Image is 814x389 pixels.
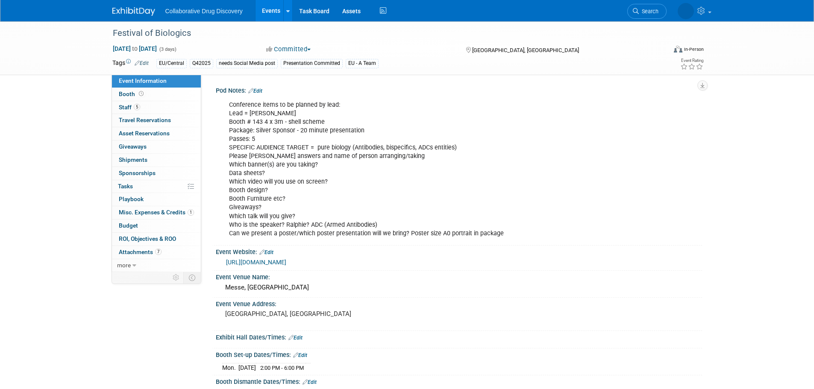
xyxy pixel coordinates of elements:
[119,209,194,216] span: Misc. Expenses & Credits
[110,26,654,41] div: Festival of Biologics
[112,101,201,114] a: Staff5
[119,235,176,242] span: ROI, Objectives & ROO
[223,97,608,242] div: Conference items to be planned by lead: Lead = [PERSON_NAME] Booth # 143 4 x 3m - shell scheme Pa...
[281,59,343,68] div: Presentation Committed
[137,91,145,97] span: Booth not reserved yet
[680,58,703,63] div: Event Rating
[639,8,658,15] span: Search
[260,365,304,371] span: 2:00 PM - 6:00 PM
[131,45,139,52] span: to
[263,45,314,54] button: Committed
[472,47,579,53] span: [GEOGRAPHIC_DATA], [GEOGRAPHIC_DATA]
[627,4,667,19] a: Search
[226,259,286,266] a: [URL][DOMAIN_NAME]
[112,140,201,153] a: Giveaways
[112,206,201,219] a: Misc. Expenses & Credits1
[169,272,184,283] td: Personalize Event Tab Strip
[119,170,156,176] span: Sponsorships
[216,59,278,68] div: needs Social Media post
[222,281,696,294] div: Messe, [GEOGRAPHIC_DATA]
[118,183,133,190] span: Tasks
[119,117,171,123] span: Travel Reservations
[288,335,303,341] a: Edit
[112,219,201,232] a: Budget
[119,249,162,255] span: Attachments
[674,46,682,53] img: Format-Inperson.png
[117,262,131,269] span: more
[293,352,307,358] a: Edit
[119,91,145,97] span: Booth
[183,272,201,283] td: Toggle Event Tabs
[216,331,702,342] div: Exhibit Hall Dates/Times:
[112,193,201,206] a: Playbook
[112,88,201,101] a: Booth
[112,58,149,68] td: Tags
[112,114,201,127] a: Travel Reservations
[616,44,704,57] div: Event Format
[112,233,201,246] a: ROI, Objectives & ROO
[156,59,187,68] div: EU/Central
[188,209,194,216] span: 1
[678,3,694,19] img: Amanda Briggs
[119,156,147,163] span: Shipments
[134,104,140,110] span: 5
[190,59,213,68] div: Q42025
[165,8,243,15] span: Collaborative Drug Discovery
[112,246,201,259] a: Attachments7
[684,46,704,53] div: In-Person
[216,348,702,360] div: Booth Set-up Dates/Times:
[159,47,176,52] span: (3 days)
[216,375,702,386] div: Booth Dismantle Dates/Times:
[216,84,702,95] div: Pod Notes:
[112,154,201,167] a: Shipments
[112,75,201,88] a: Event Information
[216,298,702,308] div: Event Venue Address:
[112,7,155,16] img: ExhibitDay
[248,88,262,94] a: Edit
[112,45,157,53] span: [DATE] [DATE]
[222,363,238,372] td: Mon.
[216,271,702,281] div: Event Venue Name:
[225,310,409,318] pre: [GEOGRAPHIC_DATA], [GEOGRAPHIC_DATA]
[216,246,702,257] div: Event Website:
[238,363,256,372] td: [DATE]
[119,130,170,137] span: Asset Reservations
[119,77,167,84] span: Event Information
[259,249,273,255] a: Edit
[346,59,379,68] div: EU - A Team
[155,249,162,255] span: 7
[119,104,140,111] span: Staff
[119,222,138,229] span: Budget
[303,379,317,385] a: Edit
[112,259,201,272] a: more
[112,180,201,193] a: Tasks
[135,60,149,66] a: Edit
[119,196,144,202] span: Playbook
[112,167,201,180] a: Sponsorships
[112,127,201,140] a: Asset Reservations
[119,143,147,150] span: Giveaways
